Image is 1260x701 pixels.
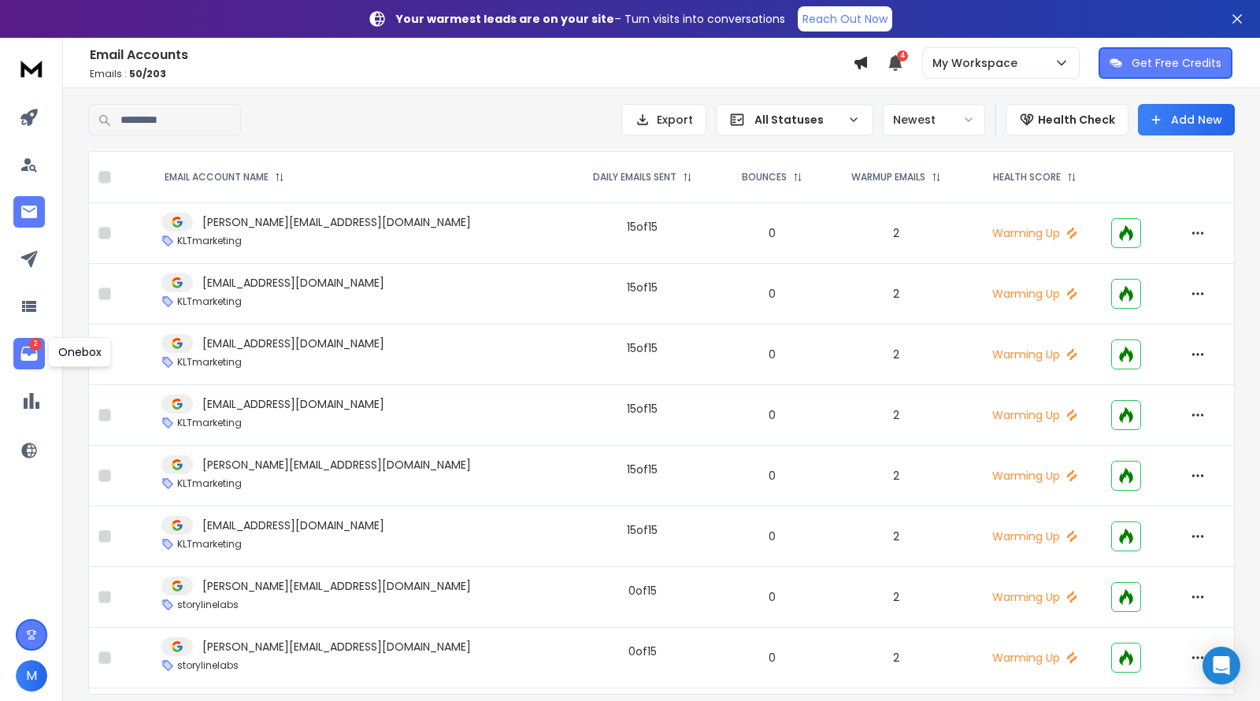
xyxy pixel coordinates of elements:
span: 50 / 203 [129,67,166,80]
div: 15 of 15 [627,280,658,295]
p: 0 [728,529,816,544]
p: 0 [728,407,816,423]
td: 2 [825,628,967,688]
p: Emails : [90,68,853,80]
button: Add New [1138,104,1235,135]
div: Open Intercom Messenger [1203,647,1240,684]
p: 0 [728,589,816,605]
div: 15 of 15 [627,401,658,417]
p: All Statuses [754,112,841,128]
p: – Turn visits into conversations [396,11,785,27]
p: [EMAIL_ADDRESS][DOMAIN_NAME] [202,517,384,533]
p: [EMAIL_ADDRESS][DOMAIN_NAME] [202,396,384,412]
td: 2 [825,264,967,325]
p: KLTmarketing [177,356,242,369]
td: 2 [825,567,967,628]
div: 15 of 15 [627,219,658,235]
p: [PERSON_NAME][EMAIL_ADDRESS][DOMAIN_NAME] [202,457,471,473]
div: 15 of 15 [627,522,658,538]
img: logo [16,54,47,83]
p: [PERSON_NAME][EMAIL_ADDRESS][DOMAIN_NAME] [202,214,471,230]
p: 0 [728,225,816,241]
p: Warming Up [976,225,1092,241]
td: 2 [825,385,967,446]
p: Warming Up [976,468,1092,484]
p: Warming Up [976,589,1092,605]
p: DAILY EMAILS SENT [593,171,676,184]
p: 2 [29,338,42,350]
a: Reach Out Now [798,6,892,32]
span: 4 [897,50,908,61]
p: [PERSON_NAME][EMAIL_ADDRESS][DOMAIN_NAME] [202,639,471,655]
p: Health Check [1038,112,1115,128]
p: storylinelabs [177,659,239,672]
p: 0 [728,347,816,362]
div: 0 of 15 [628,644,657,659]
p: 0 [728,650,816,666]
p: Warming Up [976,407,1092,423]
p: BOUNCES [742,171,787,184]
strong: Your warmest leads are on your site [396,11,614,27]
button: Newest [883,104,985,135]
div: 15 of 15 [627,340,658,356]
p: Get Free Credits [1132,55,1221,71]
button: Health Check [1006,104,1128,135]
p: My Workspace [932,55,1024,71]
p: Warming Up [976,529,1092,544]
div: 0 of 15 [628,583,657,599]
p: Reach Out Now [802,11,888,27]
p: Warming Up [976,650,1092,666]
button: M [16,660,47,692]
div: EMAIL ACCOUNT NAME [165,171,284,184]
p: WARMUP EMAILS [851,171,925,184]
h1: Email Accounts [90,46,853,65]
p: KLTmarketing [177,477,242,490]
p: storylinelabs [177,599,239,611]
p: KLTmarketing [177,538,242,551]
td: 2 [825,325,967,385]
p: [EMAIL_ADDRESS][DOMAIN_NAME] [202,275,384,291]
p: [PERSON_NAME][EMAIL_ADDRESS][DOMAIN_NAME] [202,578,471,594]
p: [EMAIL_ADDRESS][DOMAIN_NAME] [202,336,384,351]
td: 2 [825,446,967,506]
button: Export [621,104,706,135]
button: Get Free Credits [1099,47,1232,79]
p: 0 [728,286,816,302]
a: 2 [13,338,45,369]
td: 2 [825,203,967,264]
div: Onebox [48,337,112,367]
p: KLTmarketing [177,235,242,247]
p: KLTmarketing [177,417,242,429]
td: 2 [825,506,967,567]
p: Warming Up [976,286,1092,302]
p: KLTmarketing [177,295,242,308]
div: 15 of 15 [627,462,658,477]
p: HEALTH SCORE [993,171,1061,184]
p: Warming Up [976,347,1092,362]
p: 0 [728,468,816,484]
